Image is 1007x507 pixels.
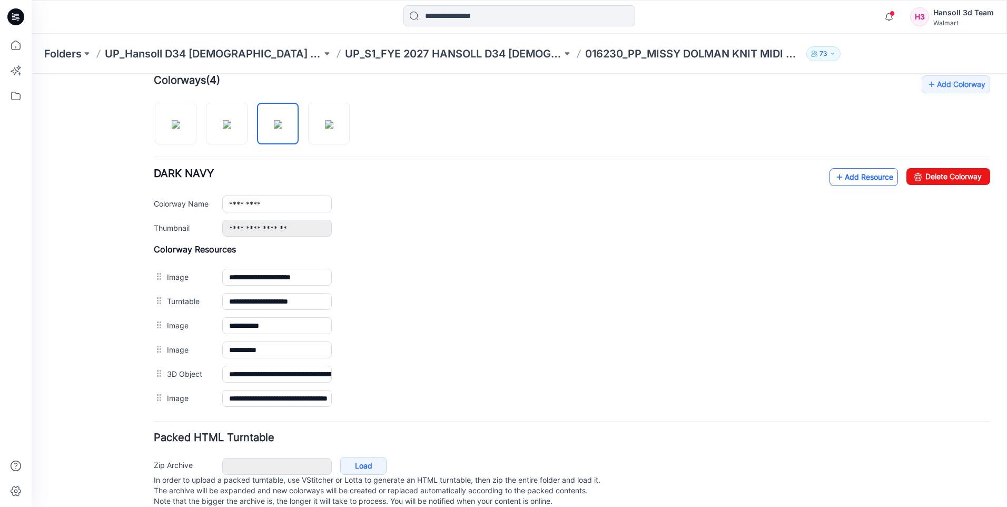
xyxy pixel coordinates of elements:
[933,19,994,27] div: Walmart
[933,6,994,19] div: Hansoll 3d Team
[135,318,180,330] label: Image
[122,401,959,433] p: In order to upload a packed turntable, use VStitcher or Lotta to generate an HTML turntable, then...
[798,94,866,112] a: Add Resource
[122,170,959,181] h4: Colorway Resources
[44,46,82,61] a: Folders
[122,385,180,397] label: Zip Archive
[135,221,180,233] label: Turntable
[135,246,180,257] label: Image
[135,270,180,281] label: Image
[910,7,929,26] div: H3
[32,74,1007,507] iframe: edit-style
[122,93,182,106] span: DARK NAVY
[345,46,562,61] a: UP_S1_FYE 2027 HANSOLL D34 [DEMOGRAPHIC_DATA] DRESSES
[122,148,180,160] label: Thumbnail
[820,48,827,60] p: 73
[105,46,322,61] a: UP_Hansoll D34 [DEMOGRAPHIC_DATA] Dresses
[875,94,959,111] a: Delete Colorway
[309,383,355,401] a: Load
[122,359,959,369] h4: Packed HTML Turntable
[585,46,802,61] p: 016230_PP_MISSY DOLMAN KNIT MIDI DRESS
[135,197,180,209] label: Image
[135,294,180,306] label: 3D Object
[806,46,841,61] button: 73
[122,124,180,135] label: Colorway Name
